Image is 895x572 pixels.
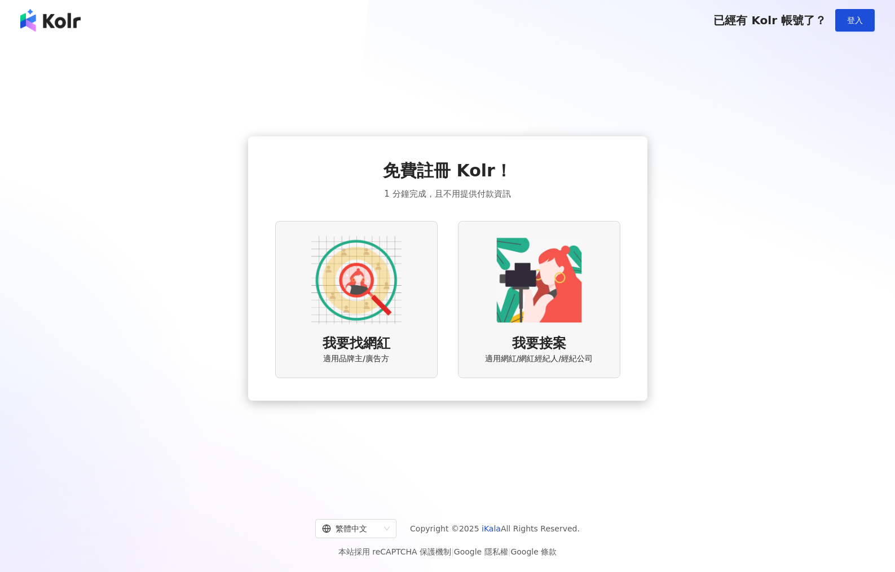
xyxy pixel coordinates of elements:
[454,547,508,556] a: Google 隱私權
[384,187,510,201] span: 1 分鐘完成，且不用提供付款資訊
[451,547,454,556] span: |
[311,235,402,325] img: AD identity option
[485,353,593,365] span: 適用網紅/網紅經紀人/經紀公司
[482,524,501,533] a: iKala
[322,520,380,538] div: 繁體中文
[323,334,390,353] span: 我要找網紅
[383,159,512,183] span: 免費註冊 Kolr！
[338,545,557,558] span: 本站採用 reCAPTCHA 保護機制
[847,16,863,25] span: 登入
[713,14,826,27] span: 已經有 Kolr 帳號了？
[323,353,389,365] span: 適用品牌主/廣告方
[512,334,566,353] span: 我要接案
[20,9,81,32] img: logo
[510,547,557,556] a: Google 條款
[494,235,584,325] img: KOL identity option
[410,522,580,535] span: Copyright © 2025 All Rights Reserved.
[508,547,511,556] span: |
[835,9,875,32] button: 登入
